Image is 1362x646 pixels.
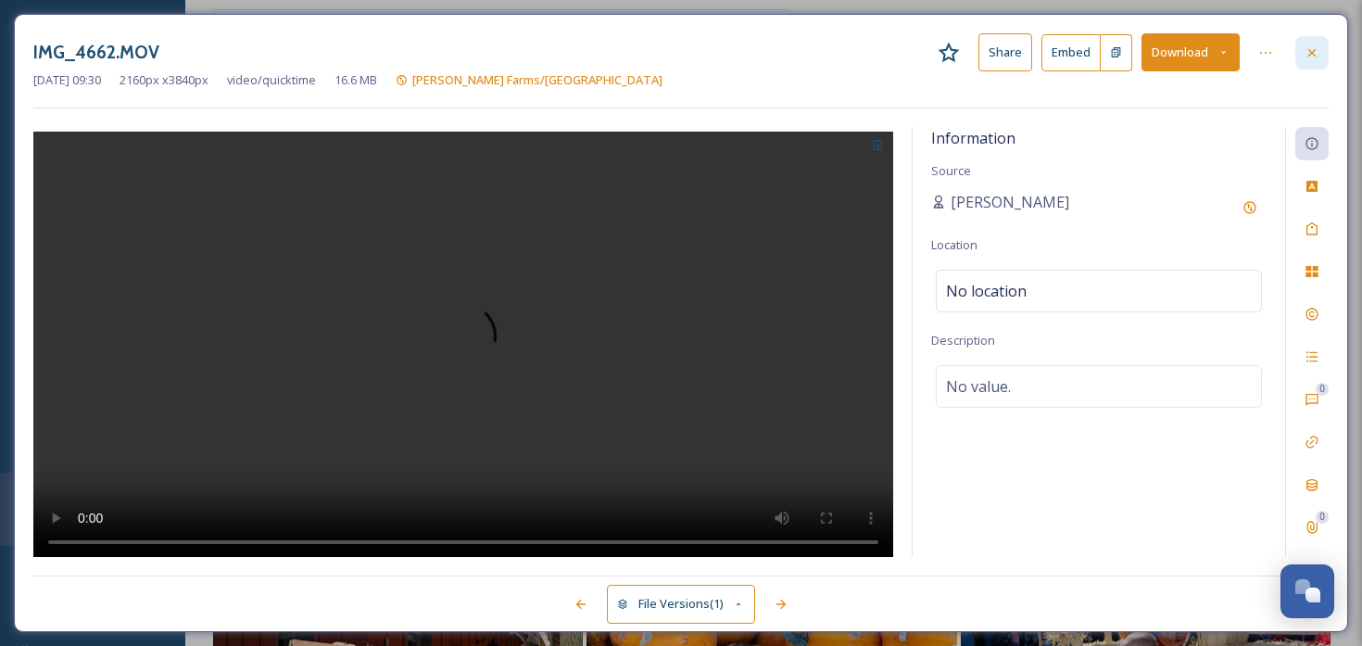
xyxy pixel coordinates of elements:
[931,162,971,179] span: Source
[33,39,159,66] h3: IMG_4662.MOV
[1280,564,1334,618] button: Open Chat
[951,191,1069,213] span: [PERSON_NAME]
[120,71,208,89] span: 2160 px x 3840 px
[931,332,995,348] span: Description
[1141,33,1240,71] button: Download
[412,71,662,88] span: [PERSON_NAME] Farms/[GEOGRAPHIC_DATA]
[334,71,377,89] span: 16.6 MB
[33,71,101,89] span: [DATE] 09:30
[931,236,977,253] span: Location
[946,375,1011,398] span: No value.
[946,280,1027,302] span: No location
[1316,511,1329,524] div: 0
[1041,34,1101,71] button: Embed
[931,128,1015,148] span: Information
[607,585,755,623] button: File Versions(1)
[227,71,316,89] span: video/quicktime
[978,33,1032,71] button: Share
[1316,383,1329,396] div: 0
